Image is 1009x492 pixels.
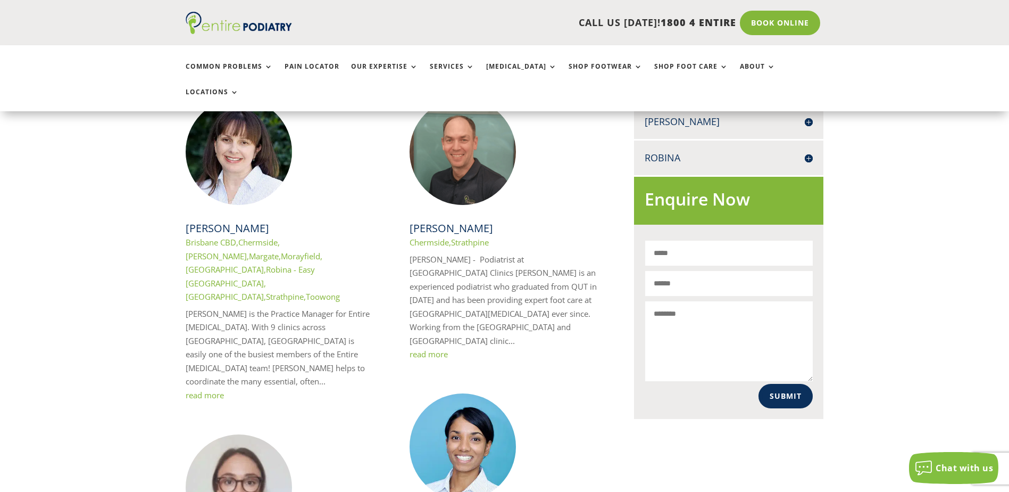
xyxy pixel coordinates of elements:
[351,63,418,86] a: Our Expertise
[186,307,375,389] p: [PERSON_NAME] is the Practice Manager for Entire [MEDICAL_DATA]. With 9 clinics across [GEOGRAPHI...
[186,291,264,302] a: [GEOGRAPHIC_DATA]
[740,11,820,35] a: Book Online
[569,63,643,86] a: Shop Footwear
[186,264,315,289] a: Robina - Easy [GEOGRAPHIC_DATA]
[410,237,449,248] a: Chermside
[486,63,557,86] a: [MEDICAL_DATA]
[186,99,292,205] img: Anike Hope
[186,63,273,86] a: Common Problems
[186,251,247,261] a: [PERSON_NAME]
[654,63,728,86] a: Shop Foot Care
[186,236,375,304] p: , , , , , , , , ,
[186,237,236,248] a: Brisbane CBD
[186,390,224,400] a: read more
[186,221,269,235] a: [PERSON_NAME]
[186,26,292,36] a: Entire Podiatry
[661,16,736,29] span: 1800 4 ENTIRE
[936,462,993,474] span: Chat with us
[333,16,736,30] p: CALL US [DATE]!
[410,253,599,348] p: [PERSON_NAME] - Podiatrist at [GEOGRAPHIC_DATA] Clinics [PERSON_NAME] is an experienced podiatris...
[238,237,278,248] a: Chermside
[645,115,813,128] h4: [PERSON_NAME]
[266,291,304,302] a: Strathpine
[186,12,292,34] img: logo (1)
[285,63,339,86] a: Pain Locator
[306,291,340,302] a: Toowong
[186,88,239,111] a: Locations
[740,63,775,86] a: About
[645,187,813,217] h2: Enquire Now
[758,384,813,408] button: Submit
[909,452,998,484] button: Chat with us
[451,237,489,248] a: Strathpine
[410,221,493,235] a: [PERSON_NAME]
[249,251,279,261] a: Margate
[410,99,516,205] img: Richard Langton
[410,349,448,359] a: read more
[281,251,320,261] a: Morayfield
[186,264,264,275] a: [GEOGRAPHIC_DATA]
[430,63,474,86] a: Services
[645,151,813,165] h4: Robina
[410,236,599,250] p: ,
